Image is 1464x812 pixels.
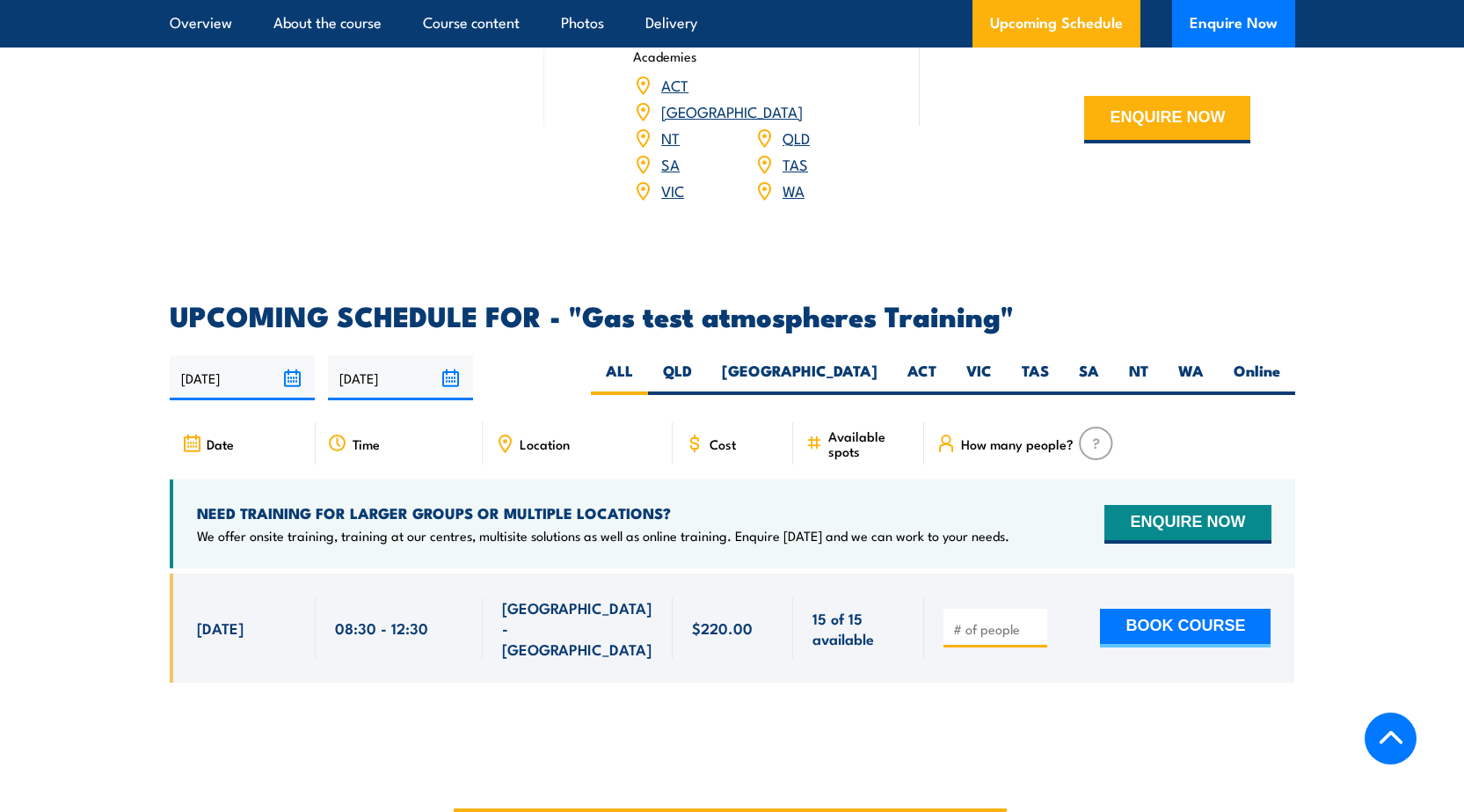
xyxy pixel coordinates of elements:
[953,620,1041,638] input: # of people
[783,179,805,201] a: WA
[328,355,473,400] input: To date
[197,618,244,638] span: [DATE]
[1007,361,1064,395] label: TAS
[591,361,648,395] label: ALL
[353,436,380,451] span: Time
[707,361,892,395] label: [GEOGRAPHIC_DATA]
[197,527,1009,545] p: We offer onsite training, training at our centres, multisite solutions as well as online training...
[783,153,808,174] a: TAS
[197,503,1009,523] h4: NEED TRAINING FOR LARGER GROUPS OR MULTIPLE LOCATIONS?
[661,74,688,95] a: ACT
[1104,505,1271,544] button: ENQUIRE NOW
[1100,609,1271,647] button: BOOK COURSE
[828,428,912,458] span: Available spots
[961,436,1074,451] span: How many people?
[661,153,680,174] a: SA
[648,361,707,395] label: QLD
[661,127,680,148] a: NT
[661,100,803,121] a: [GEOGRAPHIC_DATA]
[335,618,428,638] span: 08:30 - 12:30
[812,608,905,649] span: 15 of 15 available
[661,179,684,201] a: VIC
[710,436,736,451] span: Cost
[1219,361,1295,395] label: Online
[892,361,951,395] label: ACT
[502,597,653,659] span: [GEOGRAPHIC_DATA] - [GEOGRAPHIC_DATA]
[783,127,810,148] a: QLD
[520,436,570,451] span: Location
[170,355,315,400] input: From date
[1064,361,1114,395] label: SA
[170,303,1295,327] h2: UPCOMING SCHEDULE FOR - "Gas test atmospheres Training"
[951,361,1007,395] label: VIC
[692,618,753,638] span: $220.00
[1114,361,1163,395] label: NT
[207,436,234,451] span: Date
[1084,96,1250,143] button: ENQUIRE NOW
[1163,361,1219,395] label: WA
